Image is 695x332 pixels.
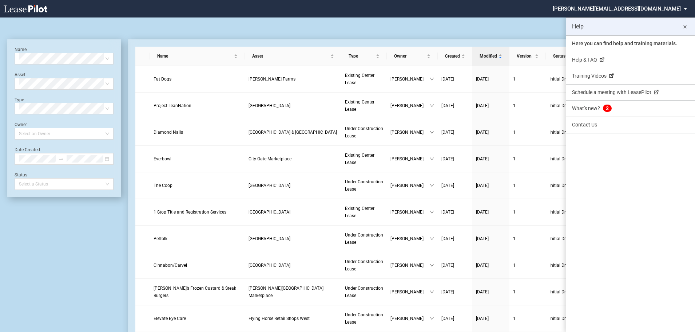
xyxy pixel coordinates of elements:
span: [PERSON_NAME] [390,75,430,83]
span: [PERSON_NAME] [390,129,430,136]
a: Under Construction Lease [345,258,383,273]
span: down [430,183,434,188]
span: [DATE] [476,156,489,161]
a: Elevate Eye Care [154,315,242,322]
th: Type [341,47,387,66]
span: 1 [513,210,516,215]
label: Status [15,172,27,177]
th: Modified [472,47,509,66]
span: Existing Center Lease [345,153,374,165]
span: [DATE] [476,183,489,188]
span: Initial Draft [549,262,592,269]
label: Type [15,97,24,102]
span: Under Construction Lease [345,286,383,298]
span: [DATE] [476,103,489,108]
span: Created [445,52,460,60]
span: Existing Center Lease [345,206,374,218]
span: [PERSON_NAME] [390,208,430,216]
span: 1 [513,183,516,188]
a: [GEOGRAPHIC_DATA] [249,262,338,269]
a: [DATE] [441,75,469,83]
a: City Gate Marketplace [249,155,338,163]
a: [DATE] [476,129,506,136]
th: Status [546,47,600,66]
span: Flying Horse Retail Shops West [249,316,310,321]
span: Diamond Nails [154,130,183,135]
span: Cinnabon/Carvel [154,263,187,268]
a: Under Construction Lease [345,311,383,326]
span: Elevate Eye Care [154,316,186,321]
span: down [430,290,434,294]
a: Existing Center Lease [345,72,383,86]
span: Initial Draft [549,102,592,109]
span: Freddy’s Frozen Custard & Steak Burgers [154,286,236,298]
a: Petfolk [154,235,242,242]
a: [GEOGRAPHIC_DATA] [249,182,338,189]
span: [PERSON_NAME] [390,315,430,322]
a: [DATE] [441,129,469,136]
span: Everbowl [154,156,171,161]
span: [PERSON_NAME] [390,288,430,296]
a: [DATE] [476,288,506,296]
a: [DATE] [441,102,469,109]
span: 1 [513,103,516,108]
span: Version [517,52,533,60]
span: down [430,103,434,108]
a: Fat Dogs [154,75,242,83]
span: Circle Cross Ranch [249,210,290,215]
span: [DATE] [441,156,454,161]
a: Everbowl [154,155,242,163]
span: Existing Center Lease [345,99,374,112]
label: Owner [15,122,27,127]
span: 1 [513,289,516,294]
a: 1 [513,235,542,242]
span: Asset [252,52,329,60]
span: 1 [513,263,516,268]
span: 1 Stop Title and Registration Services [154,210,226,215]
span: [DATE] [476,316,489,321]
span: 1 [513,316,516,321]
a: 1 [513,102,542,109]
a: [DATE] [441,155,469,163]
label: Name [15,47,27,52]
a: Project LeanNation [154,102,242,109]
span: down [430,130,434,134]
span: down [430,77,434,81]
span: [DATE] [441,263,454,268]
span: Initial Draft [549,235,592,242]
a: [DATE] [441,182,469,189]
a: 1 [513,182,542,189]
span: Existing Center Lease [345,73,374,85]
span: Harvest Grove [249,236,290,241]
a: Flying Horse Retail Shops West [249,315,338,322]
span: Gladden Farms [249,77,295,82]
span: [DATE] [441,210,454,215]
span: Mountainside Crossing [249,103,290,108]
a: [DATE] [476,315,506,322]
a: [PERSON_NAME][GEOGRAPHIC_DATA] Marketplace [249,285,338,299]
span: Project LeanNation [154,103,191,108]
span: Under Construction Lease [345,312,383,325]
span: Initial Draft [549,129,592,136]
a: Existing Center Lease [345,98,383,113]
th: Name [150,47,245,66]
a: [DATE] [476,155,506,163]
a: Cinnabon/Carvel [154,262,242,269]
a: Diamond Nails [154,129,242,136]
span: 1 [513,130,516,135]
a: [DATE] [476,208,506,216]
a: 1 [513,208,542,216]
span: Type [349,52,374,60]
span: Status [553,52,588,60]
span: The Coop [154,183,172,188]
span: Initial Draft [549,155,592,163]
a: [DATE] [441,262,469,269]
a: [GEOGRAPHIC_DATA] [249,235,338,242]
span: Under Construction Lease [345,233,383,245]
span: Owner [394,52,425,60]
a: 1 Stop Title and Registration Services [154,208,242,216]
span: [PERSON_NAME] [390,102,430,109]
a: 1 [513,315,542,322]
span: Petfolk [154,236,167,241]
a: [DATE] [441,315,469,322]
